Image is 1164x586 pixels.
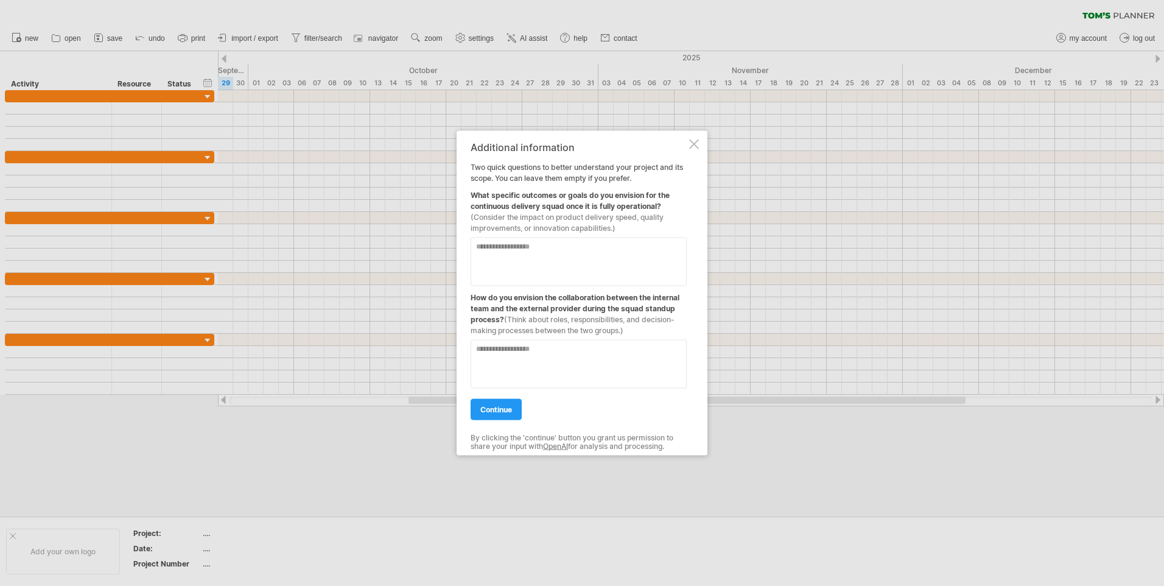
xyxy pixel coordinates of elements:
div: Two quick questions to better understand your project and its scope. You can leave them empty if ... [471,142,687,445]
div: How do you envision the collaboration between the internal team and the external provider during ... [471,286,687,336]
span: continue [480,405,512,414]
div: Additional information [471,142,687,153]
a: continue [471,399,522,420]
span: (Consider the impact on product delivery speed, quality improvements, or innovation capabilities.) [471,213,664,233]
div: What specific outcomes or goals do you envision for the continuous delivery squad once it is full... [471,184,687,234]
div: By clicking the 'continue' button you grant us permission to share your input with for analysis a... [471,434,687,451]
span: (Think about roles, responsibilities, and decision-making processes between the two groups.) [471,315,675,335]
a: OpenAI [543,442,568,451]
